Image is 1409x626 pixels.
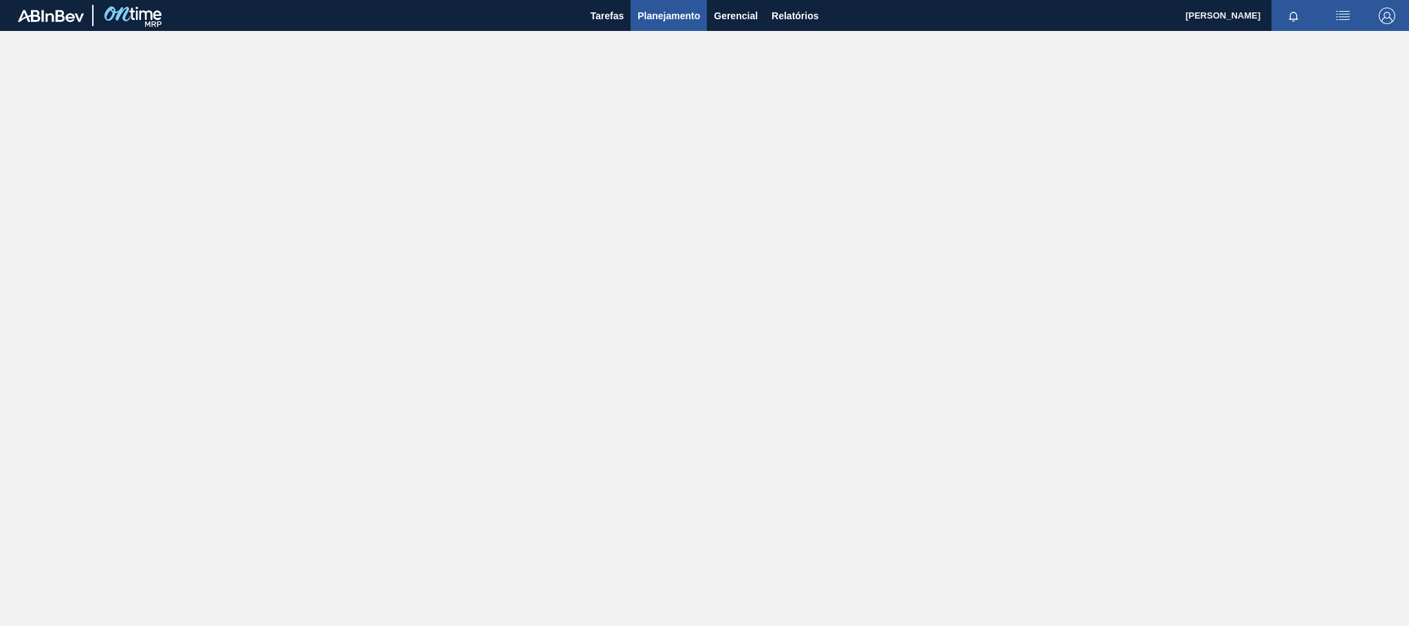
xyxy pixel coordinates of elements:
[1271,6,1315,25] button: Notificações
[714,8,758,24] span: Gerencial
[590,8,624,24] span: Tarefas
[637,8,700,24] span: Planejamento
[18,10,84,22] img: TNhmsLtSVTkK8tSr43FrP2fwEKptu5GPRR3wAAAABJRU5ErkJggg==
[1335,8,1351,24] img: userActions
[1379,8,1395,24] img: Logout
[772,8,818,24] span: Relatórios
